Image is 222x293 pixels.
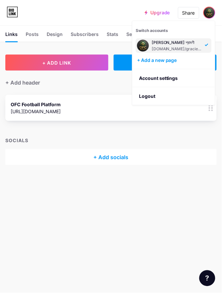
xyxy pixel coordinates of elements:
div: Links [5,31,18,42]
div: [URL][DOMAIN_NAME] [11,108,61,115]
div: Subscribers [71,31,99,42]
img: Gracie Hall [204,7,215,18]
a: Upgrade [145,10,170,15]
div: + Add header [5,79,40,87]
span: + ADD LINK [43,60,71,66]
div: [DOMAIN_NAME]/gracieha [152,46,203,52]
div: SOCIALS [5,137,217,144]
div: Design [47,31,63,42]
div: Share [182,9,195,16]
img: Gracie Hall [137,40,149,52]
div: Stats [107,31,118,42]
div: OFC Football Platform [11,101,61,108]
div: Posts [26,31,39,42]
div: Settings [126,31,145,42]
button: + ADD LINK [5,55,108,71]
span: Switch accounts [136,28,168,33]
div: + Add socials [5,149,217,165]
li: Logout [132,87,215,105]
div: + ADD EMBED [114,55,217,71]
div: [PERSON_NAME] শ্রাবণী [152,40,203,45]
div: + Add a new page [137,57,212,64]
a: Account settings [132,69,215,87]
